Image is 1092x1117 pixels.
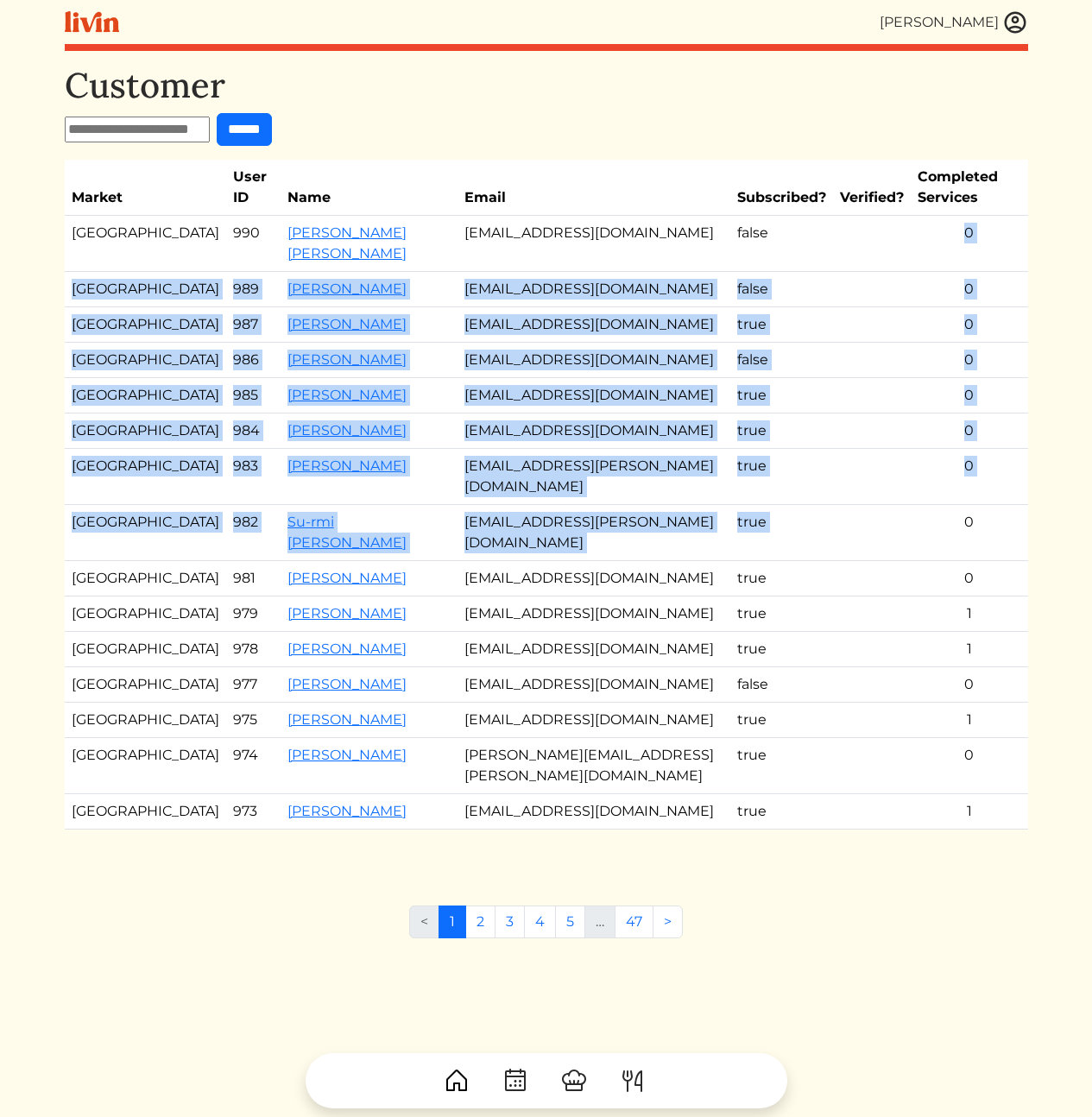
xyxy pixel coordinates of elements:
td: 985 [226,378,281,413]
td: 978 [226,632,281,667]
td: 981 [226,561,281,596]
td: [EMAIL_ADDRESS][DOMAIN_NAME] [458,667,730,703]
a: [PERSON_NAME] [287,316,407,332]
td: [EMAIL_ADDRESS][PERSON_NAME][DOMAIN_NAME] [458,449,730,505]
td: [GEOGRAPHIC_DATA] [65,378,226,413]
td: [EMAIL_ADDRESS][DOMAIN_NAME] [458,703,730,738]
td: true [730,307,833,343]
td: [GEOGRAPHIC_DATA] [65,413,226,449]
a: 1 [439,906,466,938]
td: true [730,413,833,449]
td: 979 [226,596,281,632]
td: 983 [226,449,281,505]
td: [EMAIL_ADDRESS][DOMAIN_NAME] [458,216,730,272]
td: 1 [911,703,1028,738]
td: [GEOGRAPHIC_DATA] [65,505,226,561]
td: [EMAIL_ADDRESS][DOMAIN_NAME] [458,632,730,667]
td: [GEOGRAPHIC_DATA] [65,343,226,378]
img: CalendarDots-5bcf9d9080389f2a281d69619e1c85352834be518fbc73d9501aef674afc0d57.svg [502,1067,529,1095]
td: false [730,343,833,378]
td: [GEOGRAPHIC_DATA] [65,596,226,632]
a: [PERSON_NAME] [287,281,407,297]
a: [PERSON_NAME] [287,711,407,728]
td: [GEOGRAPHIC_DATA] [65,561,226,596]
td: [EMAIL_ADDRESS][DOMAIN_NAME] [458,307,730,343]
a: 47 [615,906,653,938]
th: Completed Services [911,160,1028,216]
td: 975 [226,703,281,738]
a: 5 [555,906,585,938]
th: Verified? [833,160,911,216]
img: ChefHat-a374fb509e4f37eb0702ca99f5f64f3b6956810f32a249b33092029f8484b388.svg [560,1067,588,1095]
nav: Pages [409,906,683,952]
td: 0 [911,307,1028,343]
td: [GEOGRAPHIC_DATA] [65,216,226,272]
td: false [730,272,833,307]
td: true [730,738,833,794]
td: true [730,596,833,632]
td: [GEOGRAPHIC_DATA] [65,272,226,307]
th: Subscribed? [730,160,833,216]
td: [GEOGRAPHIC_DATA] [65,449,226,505]
td: [EMAIL_ADDRESS][DOMAIN_NAME] [458,378,730,413]
h1: Customer [65,65,1028,106]
td: 0 [911,738,1028,794]
td: 990 [226,216,281,272]
img: livin-logo-a0d97d1a881af30f6274990eb6222085a2533c92bbd1e4f22c21b4f0d0e3210c.svg [65,11,119,33]
a: 4 [524,906,556,938]
a: [PERSON_NAME] [287,387,407,403]
td: 986 [226,343,281,378]
td: 0 [911,561,1028,596]
td: true [730,794,833,830]
td: 977 [226,667,281,703]
a: [PERSON_NAME] [PERSON_NAME] [287,224,407,262]
td: [PERSON_NAME][EMAIL_ADDRESS][PERSON_NAME][DOMAIN_NAME] [458,738,730,794]
img: user_account-e6e16d2ec92f44fc35f99ef0dc9cddf60790bfa021a6ecb1c896eb5d2907b31c.svg [1002,9,1028,35]
td: [GEOGRAPHIC_DATA] [65,738,226,794]
td: true [730,632,833,667]
td: [EMAIL_ADDRESS][DOMAIN_NAME] [458,596,730,632]
a: [PERSON_NAME] [287,351,407,368]
td: 1 [911,632,1028,667]
td: [EMAIL_ADDRESS][DOMAIN_NAME] [458,561,730,596]
div: [PERSON_NAME] [880,12,999,33]
a: Next [653,906,683,938]
td: true [730,378,833,413]
a: [PERSON_NAME] [287,570,407,586]
a: [PERSON_NAME] [287,803,407,819]
img: ForkKnife-55491504ffdb50bab0c1e09e7649658475375261d09fd45db06cec23bce548bf.svg [619,1067,647,1095]
a: 2 [465,906,496,938]
td: 0 [911,667,1028,703]
td: [GEOGRAPHIC_DATA] [65,307,226,343]
td: [GEOGRAPHIC_DATA] [65,632,226,667]
a: [PERSON_NAME] [287,458,407,474]
a: [PERSON_NAME] [287,641,407,657]
a: [PERSON_NAME] [287,422,407,439]
td: 0 [911,449,1028,505]
td: 0 [911,378,1028,413]
a: [PERSON_NAME] [287,605,407,622]
td: [EMAIL_ADDRESS][PERSON_NAME][DOMAIN_NAME] [458,505,730,561]
td: [EMAIL_ADDRESS][DOMAIN_NAME] [458,794,730,830]
td: true [730,449,833,505]
a: 3 [495,906,525,938]
td: 1 [911,596,1028,632]
td: 0 [911,343,1028,378]
td: [GEOGRAPHIC_DATA] [65,667,226,703]
td: false [730,667,833,703]
th: User ID [226,160,281,216]
td: 0 [911,216,1028,272]
a: Su-rmi [PERSON_NAME] [287,514,407,551]
td: 987 [226,307,281,343]
td: false [730,216,833,272]
td: 989 [226,272,281,307]
td: true [730,505,833,561]
td: [EMAIL_ADDRESS][DOMAIN_NAME] [458,272,730,307]
td: 0 [911,272,1028,307]
td: [EMAIL_ADDRESS][DOMAIN_NAME] [458,413,730,449]
td: 974 [226,738,281,794]
td: 973 [226,794,281,830]
td: true [730,703,833,738]
td: 1 [911,794,1028,830]
td: 982 [226,505,281,561]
